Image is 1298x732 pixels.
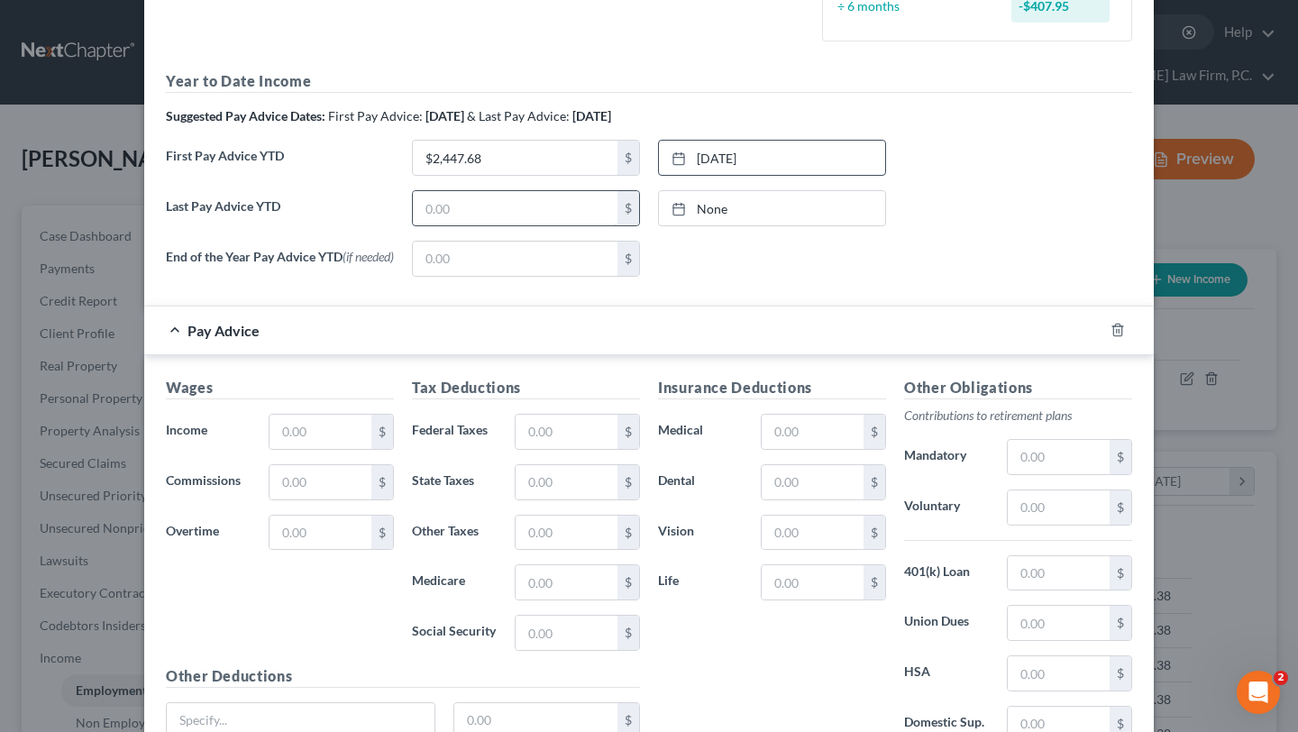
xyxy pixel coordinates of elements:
[516,565,617,599] input: 0.00
[895,555,998,591] label: 401(k) Loan
[1274,671,1288,685] span: 2
[371,516,393,550] div: $
[1110,556,1131,590] div: $
[403,564,506,600] label: Medicare
[864,565,885,599] div: $
[371,415,393,449] div: $
[166,70,1132,93] h5: Year to Date Income
[1008,606,1110,640] input: 0.00
[425,108,464,124] strong: [DATE]
[187,322,260,339] span: Pay Advice
[649,515,752,551] label: Vision
[157,190,403,241] label: Last Pay Advice YTD
[413,191,617,225] input: 0.00
[166,422,207,437] span: Income
[412,377,640,399] h5: Tax Deductions
[371,465,393,499] div: $
[649,564,752,600] label: Life
[343,249,394,264] span: (if needed)
[157,464,260,500] label: Commissions
[762,415,864,449] input: 0.00
[1110,656,1131,691] div: $
[904,407,1132,425] p: Contributions to retirement plans
[658,377,886,399] h5: Insurance Deductions
[649,414,752,450] label: Medical
[617,415,639,449] div: $
[659,191,885,225] a: None
[270,465,371,499] input: 0.00
[762,516,864,550] input: 0.00
[516,516,617,550] input: 0.00
[166,108,325,124] strong: Suggested Pay Advice Dates:
[270,516,371,550] input: 0.00
[617,242,639,276] div: $
[895,655,998,691] label: HSA
[157,241,403,291] label: End of the Year Pay Advice YTD
[1110,440,1131,474] div: $
[895,439,998,475] label: Mandatory
[1110,490,1131,525] div: $
[413,141,617,175] input: 0.00
[617,191,639,225] div: $
[403,414,506,450] label: Federal Taxes
[516,415,617,449] input: 0.00
[166,377,394,399] h5: Wages
[403,515,506,551] label: Other Taxes
[762,565,864,599] input: 0.00
[328,108,423,124] span: First Pay Advice:
[659,141,885,175] a: [DATE]
[895,605,998,641] label: Union Dues
[1008,490,1110,525] input: 0.00
[413,242,617,276] input: 0.00
[166,665,640,688] h5: Other Deductions
[1110,606,1131,640] div: $
[617,465,639,499] div: $
[516,616,617,650] input: 0.00
[762,465,864,499] input: 0.00
[516,465,617,499] input: 0.00
[649,464,752,500] label: Dental
[157,140,403,190] label: First Pay Advice YTD
[467,108,570,124] span: & Last Pay Advice:
[617,516,639,550] div: $
[617,141,639,175] div: $
[270,415,371,449] input: 0.00
[1237,671,1280,714] iframe: Intercom live chat
[157,515,260,551] label: Overtime
[572,108,611,124] strong: [DATE]
[617,616,639,650] div: $
[403,464,506,500] label: State Taxes
[904,377,1132,399] h5: Other Obligations
[895,490,998,526] label: Voluntary
[864,415,885,449] div: $
[403,615,506,651] label: Social Security
[1008,556,1110,590] input: 0.00
[617,565,639,599] div: $
[1008,656,1110,691] input: 0.00
[1008,440,1110,474] input: 0.00
[864,516,885,550] div: $
[864,465,885,499] div: $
